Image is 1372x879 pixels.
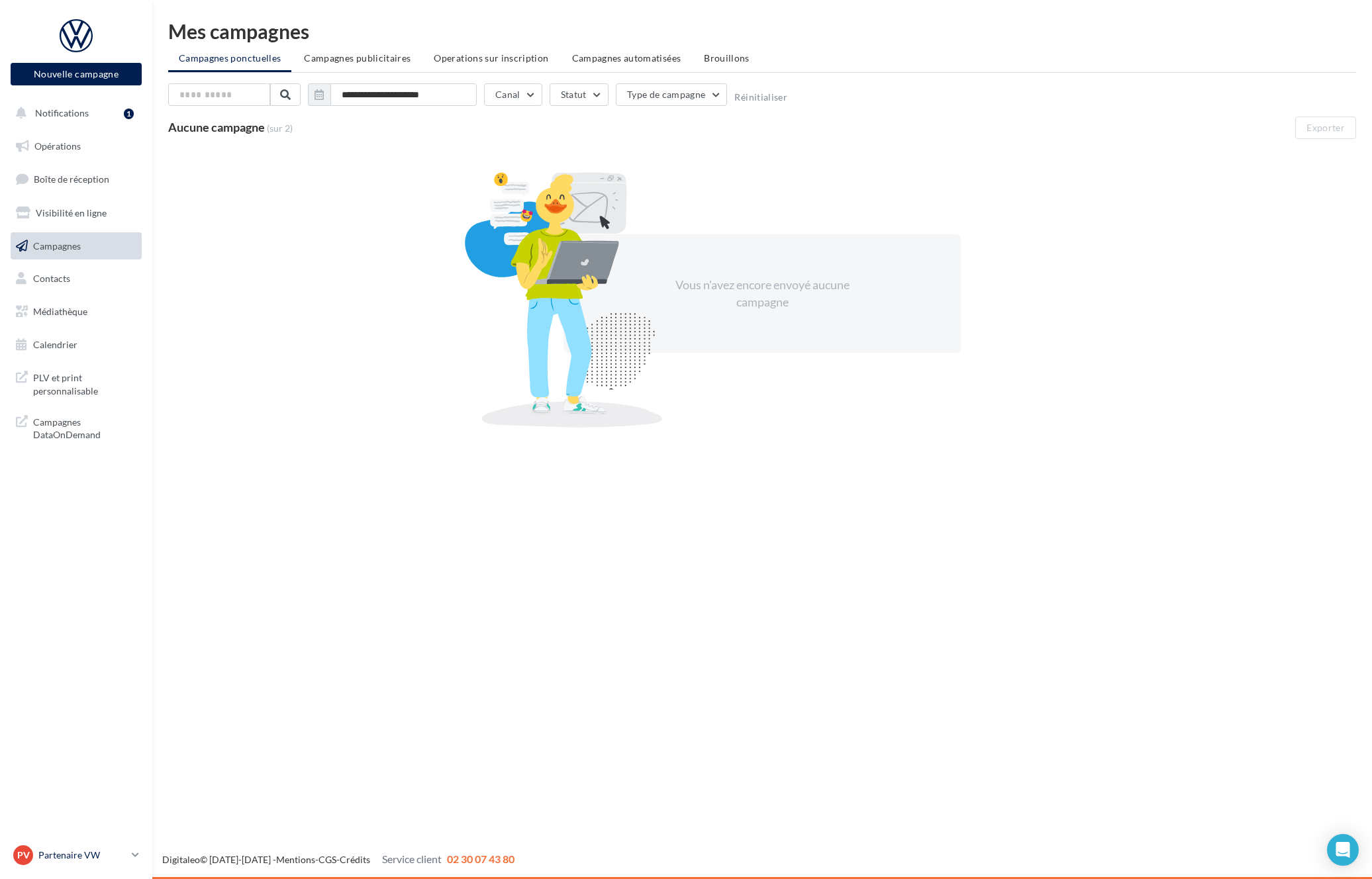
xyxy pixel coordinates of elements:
span: Operations sur inscription [434,52,548,64]
a: Campagnes [8,232,144,260]
a: Boîte de réception [8,165,144,193]
span: Campagnes automatisées [572,52,681,64]
a: Visibilité en ligne [8,199,144,227]
span: Visibilité en ligne [36,207,107,218]
span: Campagnes publicitaires [304,52,411,64]
span: Aucune campagne [168,120,265,134]
a: PV Partenaire VW [11,843,142,868]
p: Partenaire VW [38,849,126,862]
span: Service client [382,853,442,865]
span: Contacts [33,273,70,284]
span: PLV et print personnalisable [33,369,136,397]
button: Canal [484,83,542,106]
div: Vous n'avez encore envoyé aucune campagne [648,277,876,310]
span: 02 30 07 43 80 [447,853,514,865]
a: Mentions [276,854,315,865]
span: Opérations [34,140,81,152]
span: © [DATE]-[DATE] - - - [162,854,514,865]
a: PLV et print personnalisable [8,363,144,402]
button: Nouvelle campagne [11,63,142,85]
span: Boîte de réception [34,173,109,185]
a: Campagnes DataOnDemand [8,408,144,447]
span: Brouillons [704,52,750,64]
span: Campagnes [33,240,81,251]
a: Médiathèque [8,298,144,326]
a: Calendrier [8,331,144,359]
button: Statut [550,83,609,106]
a: Opérations [8,132,144,160]
span: Campagnes DataOnDemand [33,413,136,441]
button: Type de campagne [616,83,728,106]
button: Réinitialiser [734,92,787,103]
a: Crédits [340,854,370,865]
button: Exporter [1295,116,1356,139]
div: Open Intercom Messenger [1327,834,1359,866]
a: Digitaleo [162,854,200,865]
span: Calendrier [33,339,77,350]
span: (sur 2) [267,122,293,135]
span: Notifications [35,107,89,118]
div: Mes campagnes [168,21,1356,41]
span: PV [17,849,30,862]
span: Médiathèque [33,306,87,317]
button: Notifications 1 [8,99,139,127]
div: 1 [124,109,134,119]
a: CGS [318,854,336,865]
a: Contacts [8,265,144,293]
